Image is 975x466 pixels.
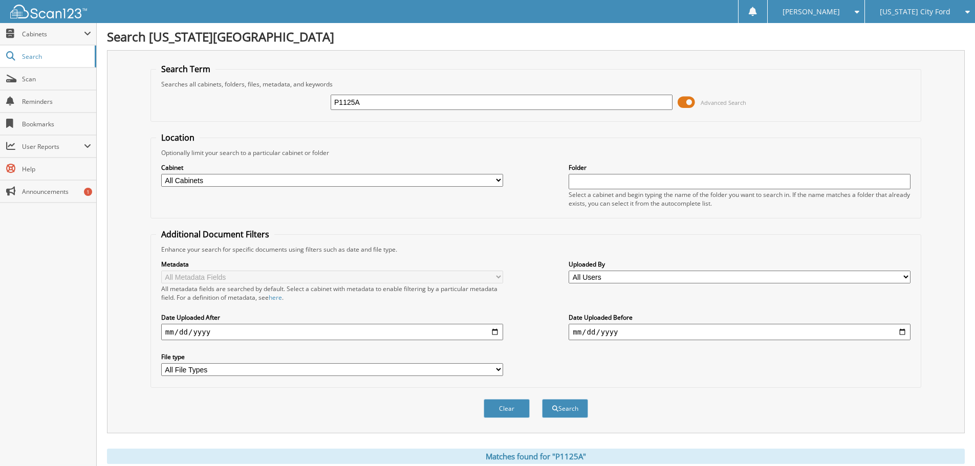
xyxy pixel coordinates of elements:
legend: Additional Document Filters [156,229,274,240]
div: Matches found for "P1125A" [107,449,965,464]
div: Select a cabinet and begin typing the name of the folder you want to search in. If the name match... [569,190,911,208]
span: Scan [22,75,91,83]
button: Clear [484,399,530,418]
input: end [569,324,911,340]
div: 1 [84,188,92,196]
div: Searches all cabinets, folders, files, metadata, and keywords [156,80,916,88]
div: All metadata fields are searched by default. Select a cabinet with metadata to enable filtering b... [161,284,503,302]
span: Help [22,165,91,173]
span: Cabinets [22,30,84,38]
span: Reminders [22,97,91,106]
input: start [161,324,503,340]
a: here [269,293,282,302]
span: Bookmarks [22,120,91,128]
button: Search [542,399,588,418]
label: File type [161,352,503,361]
div: Enhance your search for specific documents using filters such as date and file type. [156,245,916,254]
label: Metadata [161,260,503,269]
legend: Search Term [156,63,215,75]
legend: Location [156,132,200,143]
img: scan123-logo-white.svg [10,5,87,18]
label: Folder [569,163,911,172]
span: [PERSON_NAME] [783,9,840,15]
span: User Reports [22,142,84,151]
div: Optionally limit your search to a particular cabinet or folder [156,148,916,157]
span: [US_STATE] City Ford [880,9,950,15]
span: Search [22,52,90,61]
label: Date Uploaded Before [569,313,911,322]
label: Cabinet [161,163,503,172]
label: Uploaded By [569,260,911,269]
h1: Search [US_STATE][GEOGRAPHIC_DATA] [107,28,965,45]
label: Date Uploaded After [161,313,503,322]
span: Advanced Search [701,99,746,106]
span: Announcements [22,187,91,196]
